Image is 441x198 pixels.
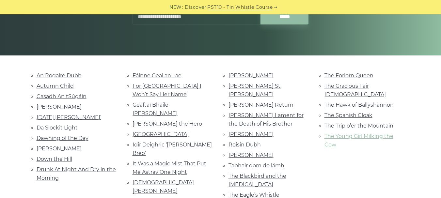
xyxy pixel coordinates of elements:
[37,125,78,131] a: Da Slockit Light
[228,112,304,127] a: [PERSON_NAME] Lament for the Death of His Brother
[228,192,279,198] a: The Eagle’s Whistle
[324,123,393,129] a: The Trip o’er the Mountain
[133,121,202,127] a: [PERSON_NAME] the Hero
[324,133,393,148] a: The Young Girl Milking the Cow
[37,135,88,141] a: Dawning of the Day
[133,83,201,98] a: For [GEOGRAPHIC_DATA] I Won’t Say Her Name
[324,102,394,108] a: The Hawk of Ballyshannon
[37,83,74,89] a: Autumn Child
[324,112,372,118] a: The Spanish Cloak
[228,83,281,98] a: [PERSON_NAME] St. [PERSON_NAME]
[185,4,206,11] span: Discover
[324,83,386,98] a: The Gracious Fair [DEMOGRAPHIC_DATA]
[37,114,101,120] a: [DATE] [PERSON_NAME]’
[228,102,293,108] a: [PERSON_NAME] Return
[133,160,206,175] a: It Was a Magic Mist That Put Me Astray One Night
[228,131,274,137] a: [PERSON_NAME]
[169,4,183,11] span: NEW:
[133,102,178,116] a: Geaftaí Bhaile [PERSON_NAME]
[228,173,286,188] a: The Blackbird and the [MEDICAL_DATA]
[133,142,212,156] a: Idir Deighric ‘[PERSON_NAME] Breo’
[228,142,261,148] a: Roisin Dubh
[324,72,373,79] a: The Forlorn Queen
[37,93,87,99] a: Casadh An tSúgáin
[37,166,116,181] a: Drunk At Night And Dry in the Morning
[37,72,82,79] a: An Rogaire Dubh
[133,131,189,137] a: [GEOGRAPHIC_DATA]
[133,179,194,194] a: [DEMOGRAPHIC_DATA] [PERSON_NAME]
[37,104,82,110] a: [PERSON_NAME]
[207,4,273,11] a: PST10 - Tin Whistle Course
[37,156,72,162] a: Down the Hill
[133,72,181,79] a: Fáinne Geal an Lae
[37,145,82,152] a: [PERSON_NAME]
[228,72,274,79] a: [PERSON_NAME]
[228,152,274,158] a: [PERSON_NAME]
[228,162,284,169] a: Tabhair dom do lámh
